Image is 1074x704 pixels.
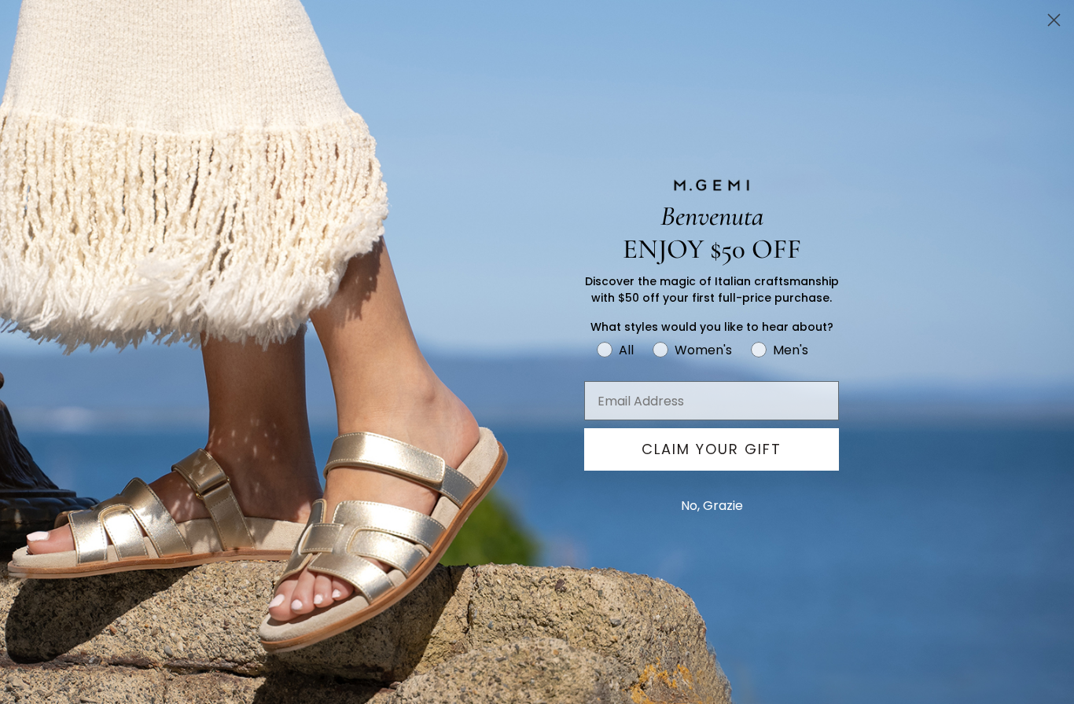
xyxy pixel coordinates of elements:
[584,428,839,471] button: CLAIM YOUR GIFT
[619,340,634,360] div: All
[585,273,839,306] span: Discover the magic of Italian craftsmanship with $50 off your first full-price purchase.
[660,200,763,233] span: Benvenuta
[1040,6,1068,34] button: Close dialog
[675,340,732,360] div: Women's
[590,319,833,335] span: What styles would you like to hear about?
[673,486,751,526] button: No, Grazie
[584,381,839,420] input: Email Address
[672,178,751,192] img: M.GEMI
[773,340,808,360] div: Men's
[623,233,801,266] span: ENJOY $50 OFF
